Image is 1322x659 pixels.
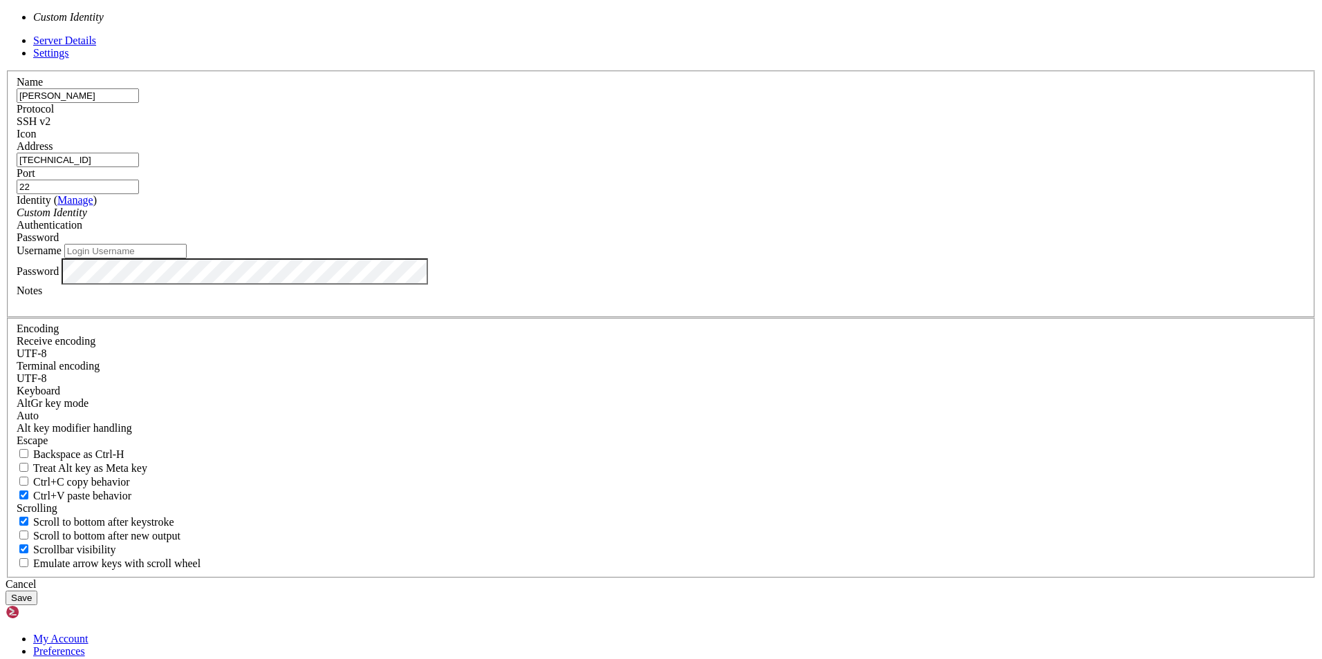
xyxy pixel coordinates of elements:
[17,128,36,140] label: Icon
[17,194,97,206] label: Identity
[17,219,82,231] label: Authentication
[17,360,100,372] label: The default terminal encoding. ISO-2022 enables character map translations (like graphics maps). ...
[17,347,1305,360] div: UTF-8
[17,385,60,397] label: Keyboard
[17,448,124,460] label: If true, the backspace should send BS ('\x08', aka ^H). Otherwise the backspace key should send '...
[17,180,139,194] input: Port Number
[33,448,124,460] span: Backspace as Ctrl-H
[17,557,201,569] label: When using the alternative screen buffer, and DECCKM (Application Cursor Keys) is active, mouse w...
[17,265,59,276] label: Password
[17,476,130,488] label: Ctrl-C copies if true, send ^C to host if false. Ctrl-Shift-C sends ^C to host if true, copies if...
[33,633,89,644] a: My Account
[19,544,28,553] input: Scrollbar visibility
[17,207,87,218] i: Custom Identity
[17,462,147,474] label: Whether the Alt key acts as a Meta key or as a distinct Alt key.
[33,490,131,502] span: Ctrl+V paste behavior
[54,194,97,206] span: ( )
[17,153,139,167] input: Host Name or IP
[17,285,42,296] label: Notes
[33,645,85,657] a: Preferences
[17,347,47,359] span: UTF-8
[17,397,89,409] label: Set the expected encoding for data received from the host. If the encodings do not match, visual ...
[17,76,43,88] label: Name
[6,605,85,619] img: Shellngn
[19,490,28,499] input: Ctrl+V paste behavior
[17,544,116,555] label: The vertical scrollbar mode.
[17,335,95,347] label: Set the expected encoding for data received from the host. If the encodings do not match, visual ...
[6,591,37,605] button: Save
[17,410,1305,422] div: Auto
[19,463,28,472] input: Treat Alt key as Meta key
[6,578,1316,591] div: Cancel
[17,245,62,256] label: Username
[17,410,39,421] span: Auto
[17,434,48,446] span: Escape
[17,372,1305,385] div: UTF-8
[17,372,47,384] span: UTF-8
[19,449,28,458] input: Backspace as Ctrl-H
[17,88,139,103] input: Server Name
[17,434,1305,447] div: Escape
[19,517,28,526] input: Scroll to bottom after keystroke
[19,477,28,486] input: Ctrl+C copy behavior
[33,462,147,474] span: Treat Alt key as Meta key
[17,422,132,434] label: Controls how the Alt key is handled. Escape: Send an ESC prefix. 8-Bit: Add 128 to the typed char...
[33,557,201,569] span: Emulate arrow keys with scroll wheel
[17,516,174,528] label: Whether to scroll to the bottom on any keystroke.
[17,231,59,243] span: Password
[17,167,35,179] label: Port
[17,502,57,514] label: Scrolling
[57,194,93,206] a: Manage
[33,544,116,555] span: Scrollbar visibility
[33,35,96,46] a: Server Details
[17,103,54,115] label: Protocol
[17,207,1305,219] div: Custom Identity
[19,531,28,539] input: Scroll to bottom after new output
[17,490,131,502] label: Ctrl+V pastes if true, sends ^V to host if false. Ctrl+Shift+V sends ^V to host if true, pastes i...
[33,11,104,23] i: Custom Identity
[33,516,174,528] span: Scroll to bottom after keystroke
[17,323,59,334] label: Encoding
[33,476,130,488] span: Ctrl+C copy behavior
[17,140,53,152] label: Address
[17,530,180,542] label: Scroll to bottom after new output.
[17,115,50,127] span: SSH v2
[64,244,187,258] input: Login Username
[33,530,180,542] span: Scroll to bottom after new output
[17,231,1305,244] div: Password
[17,115,1305,128] div: SSH v2
[33,47,69,59] a: Settings
[19,558,28,567] input: Emulate arrow keys with scroll wheel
